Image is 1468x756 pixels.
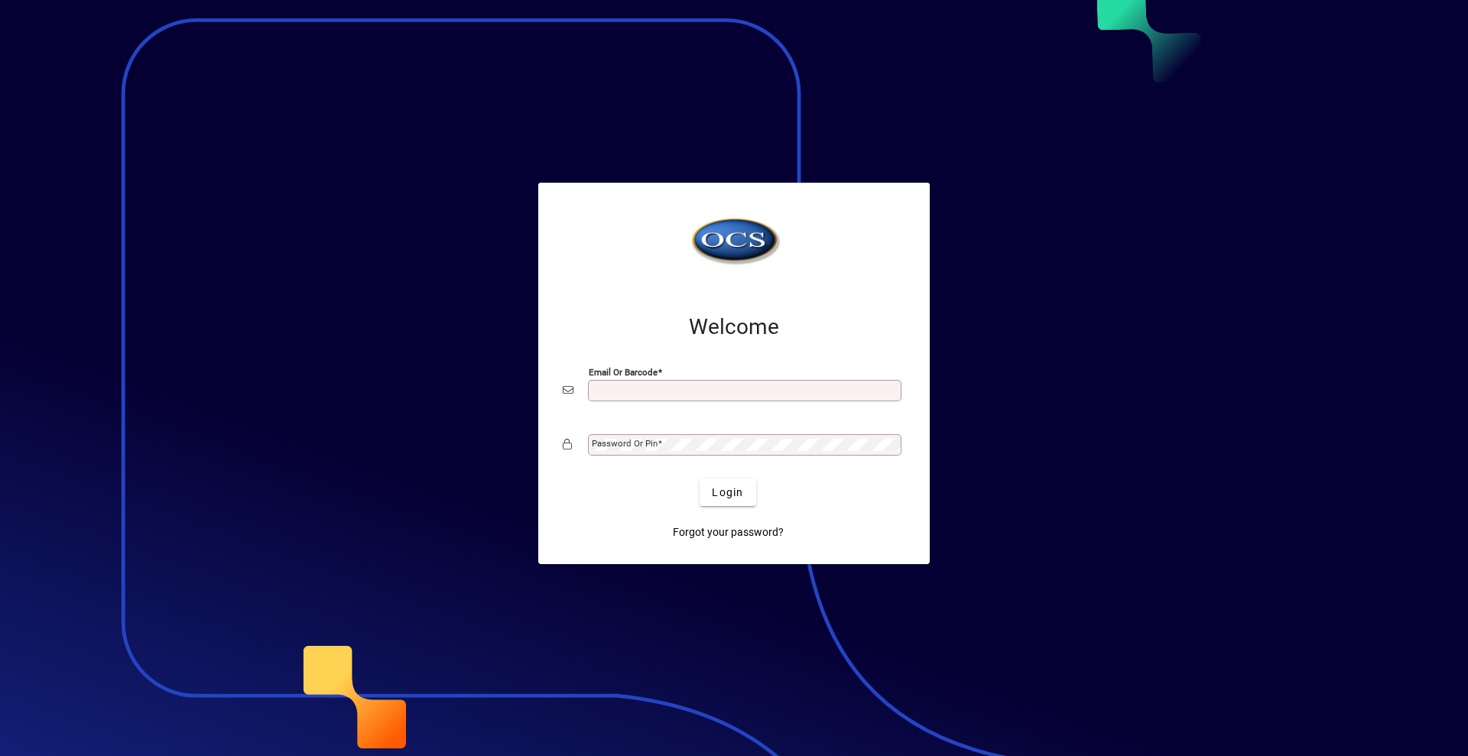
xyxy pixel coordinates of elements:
mat-label: Email or Barcode [589,367,658,378]
span: Forgot your password? [673,524,784,540]
mat-label: Password or Pin [592,438,658,449]
h2: Welcome [563,314,905,340]
button: Login [700,479,755,506]
span: Login [712,485,743,501]
a: Forgot your password? [667,518,790,546]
